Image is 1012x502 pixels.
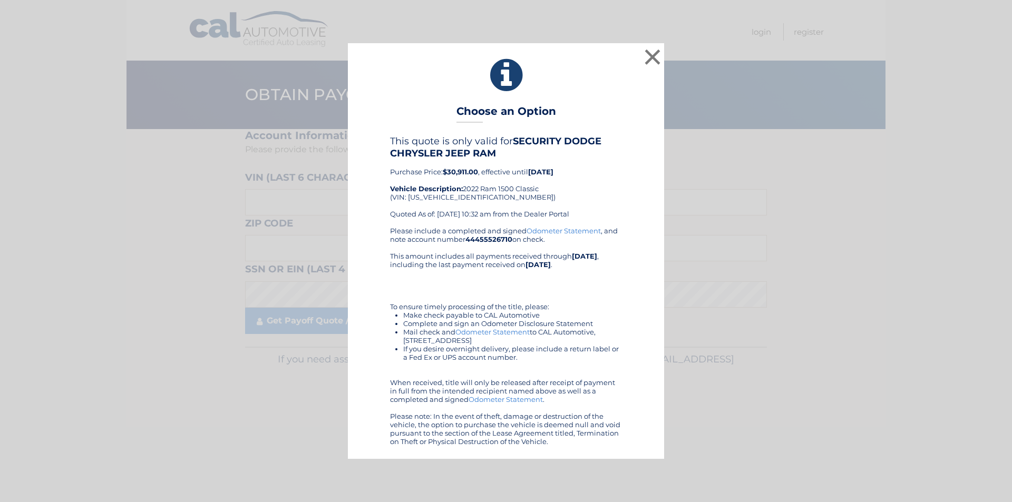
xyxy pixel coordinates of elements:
b: $30,911.00 [443,168,478,176]
h4: This quote is only valid for [390,135,622,159]
b: SECURITY DODGE CHRYSLER JEEP RAM [390,135,601,159]
a: Odometer Statement [469,395,543,403]
h3: Choose an Option [456,105,556,123]
b: 44455526710 [465,235,512,243]
li: Complete and sign an Odometer Disclosure Statement [403,319,622,328]
a: Odometer Statement [527,227,601,235]
b: [DATE] [526,260,551,269]
li: Mail check and to CAL Automotive, [STREET_ADDRESS] [403,328,622,344]
button: × [642,46,663,67]
div: Please include a completed and signed , and note account number on check. This amount includes al... [390,227,622,446]
li: Make check payable to CAL Automotive [403,311,622,319]
b: [DATE] [572,252,597,260]
div: Purchase Price: , effective until 2022 Ram 1500 Classic (VIN: [US_VEHICLE_IDENTIFICATION_NUMBER])... [390,135,622,226]
strong: Vehicle Description: [390,184,463,193]
li: If you desire overnight delivery, please include a return label or a Fed Ex or UPS account number. [403,344,622,361]
a: Odometer Statement [455,328,530,336]
b: [DATE] [528,168,553,176]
